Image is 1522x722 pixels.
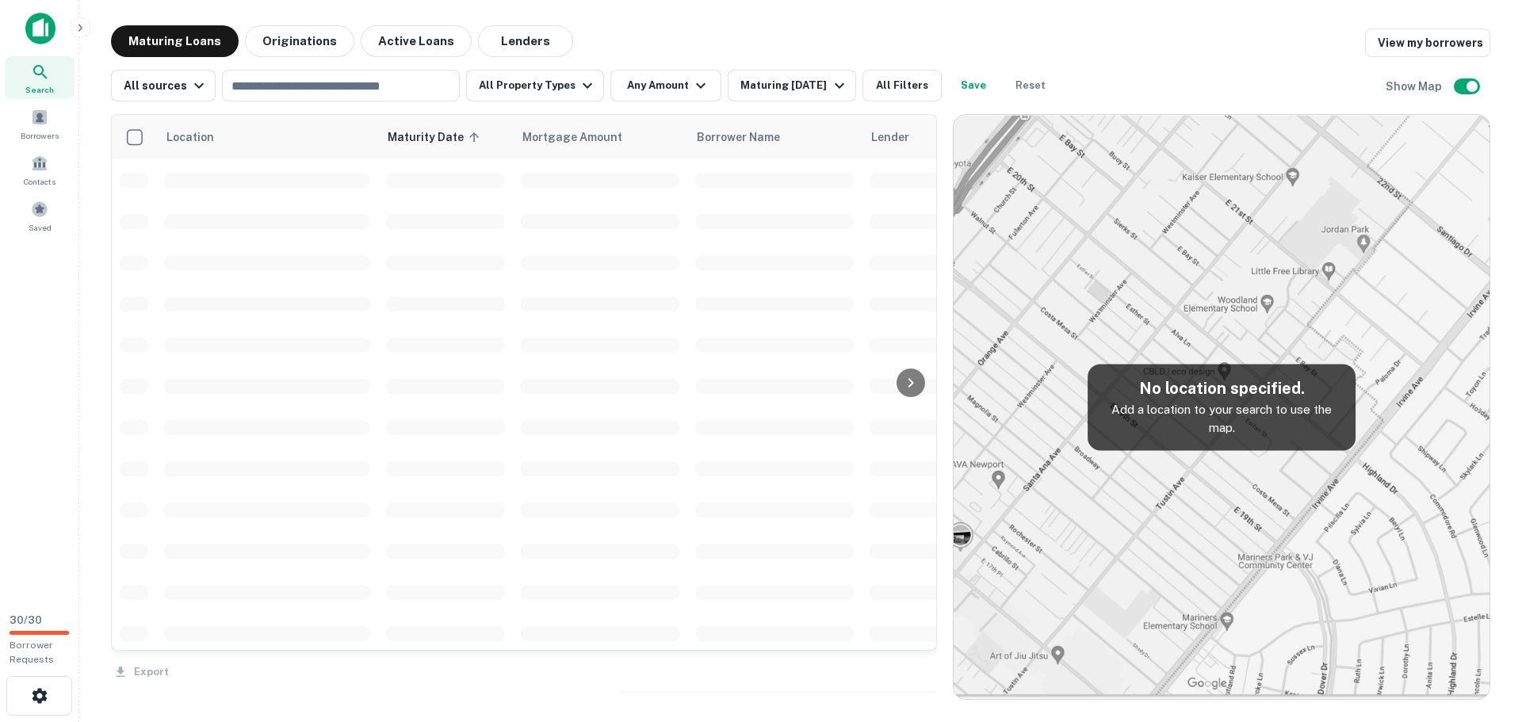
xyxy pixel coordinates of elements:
[610,70,721,101] button: Any Amount
[388,128,484,147] span: Maturity Date
[1005,70,1056,101] button: Reset
[948,70,999,101] button: Save your search to get updates of matches that match your search criteria.
[124,76,208,95] div: All sources
[862,115,1115,159] th: Lender
[478,25,573,57] button: Lenders
[21,129,59,142] span: Borrowers
[245,25,354,57] button: Originations
[954,115,1489,699] img: map-placeholder.webp
[156,115,378,159] th: Location
[513,115,687,159] th: Mortgage Amount
[10,640,54,665] span: Borrower Requests
[1386,78,1444,95] h6: Show Map
[5,56,75,99] a: Search
[728,70,855,101] button: Maturing [DATE]
[5,148,75,191] a: Contacts
[29,221,52,234] span: Saved
[25,83,54,96] span: Search
[862,70,942,101] button: All Filters
[166,128,214,147] span: Location
[522,128,643,147] span: Mortgage Amount
[687,115,862,159] th: Borrower Name
[5,194,75,237] a: Saved
[111,25,239,57] button: Maturing Loans
[25,13,55,44] img: capitalize-icon.png
[10,614,42,626] span: 30 / 30
[24,175,55,188] span: Contacts
[466,70,604,101] button: All Property Types
[740,76,848,95] div: Maturing [DATE]
[5,102,75,145] a: Borrowers
[111,70,216,101] button: All sources
[1100,376,1343,400] h5: No location specified.
[697,128,780,147] span: Borrower Name
[361,25,472,57] button: Active Loans
[1443,595,1522,671] iframe: Chat Widget
[378,115,513,159] th: Maturity Date
[1365,29,1490,57] a: View my borrowers
[1100,400,1343,437] p: Add a location to your search to use the map.
[871,128,909,147] span: Lender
